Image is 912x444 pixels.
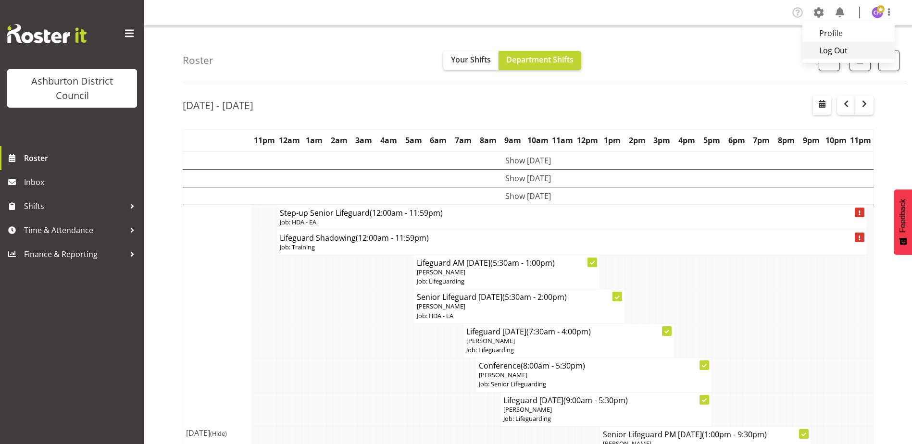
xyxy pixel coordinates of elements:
span: Shifts [24,199,125,213]
th: 10pm [824,129,849,151]
span: [PERSON_NAME] [417,302,465,310]
p: Job: Senior Lifeguarding [479,380,709,389]
h4: Senior Lifeguard PM [DATE] [603,430,808,439]
th: 9pm [799,129,824,151]
span: (5:30am - 2:00pm) [502,292,567,302]
p: Job: Lifeguarding [417,277,597,286]
img: Rosterit website logo [7,24,87,43]
th: 4pm [675,129,700,151]
th: 6pm [724,129,749,151]
span: (5:30am - 1:00pm) [490,258,555,268]
th: 7pm [749,129,774,151]
h4: Lifeguard AM [DATE] [417,258,597,268]
h4: Lifeguard [DATE] [503,395,708,405]
th: 5pm [699,129,724,151]
span: (12:00am - 11:59pm) [370,208,443,218]
span: (Hide) [210,429,227,438]
th: 3pm [650,129,675,151]
th: 7am [451,129,476,151]
td: Show [DATE] [183,187,874,205]
img: chalotter-hydes5348.jpg [872,7,883,18]
span: [PERSON_NAME] [503,405,552,414]
span: (9:00am - 5:30pm) [563,395,628,406]
th: 1pm [600,129,625,151]
p: Job: HDA - EA [417,311,622,321]
span: Finance & Reporting [24,247,125,261]
h4: Lifeguard [DATE] [466,327,671,336]
a: Profile [802,25,895,42]
h4: Conference [479,361,709,370]
button: Select a specific date within the roster. [813,96,831,115]
span: (8:00am - 5:30pm) [521,360,585,371]
p: Job: Lifeguarding [466,345,671,355]
a: Log Out [802,42,895,59]
span: (7:30am - 4:00pm) [526,326,591,337]
p: Job: Lifeguarding [503,414,708,423]
button: Your Shifts [443,51,499,70]
h4: Lifeguard Shadowing [280,233,864,243]
span: Roster [24,151,139,165]
h4: Senior Lifeguard [DATE] [417,292,622,302]
span: Department Shifts [506,54,574,65]
th: 4am [376,129,401,151]
td: Show [DATE] [183,169,874,187]
th: 11pm [252,129,277,151]
th: 10am [525,129,550,151]
p: Job: HDA - EA [280,218,864,227]
span: (1:00pm - 9:30pm) [702,429,767,440]
td: Show [DATE] [183,151,874,170]
p: Job: Training [280,243,864,252]
h2: [DATE] - [DATE] [183,99,253,111]
span: [PERSON_NAME] [466,336,515,345]
th: 12am [277,129,302,151]
th: 3am [351,129,376,151]
h4: Roster [183,55,213,66]
span: (12:00am - 11:59pm) [356,233,429,243]
th: 12pm [575,129,600,151]
th: 11pm [849,129,874,151]
th: 8pm [774,129,799,151]
button: Feedback - Show survey [894,189,912,255]
th: 1am [301,129,326,151]
span: [PERSON_NAME] [479,370,527,379]
div: Ashburton District Council [17,74,127,103]
th: 9am [500,129,525,151]
th: 5am [401,129,426,151]
span: [PERSON_NAME] [417,268,465,276]
span: Your Shifts [451,54,491,65]
th: 6am [426,129,451,151]
th: 2pm [625,129,650,151]
span: Time & Attendance [24,223,125,237]
h4: Step-up Senior Lifeguard [280,208,864,218]
th: 2am [326,129,351,151]
span: Inbox [24,175,139,189]
button: Department Shifts [499,51,581,70]
th: 11am [550,129,575,151]
span: Feedback [899,199,907,233]
th: 8am [475,129,500,151]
